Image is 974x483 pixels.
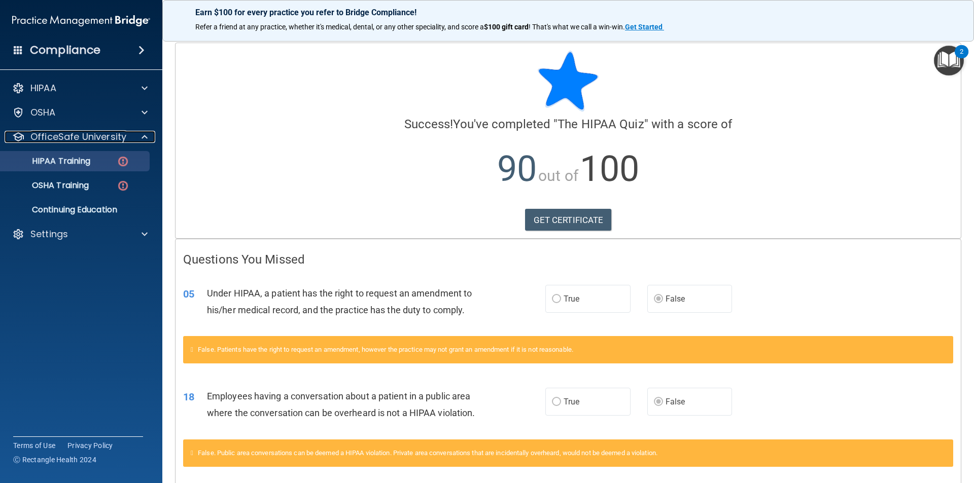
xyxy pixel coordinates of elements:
img: blue-star-rounded.9d042014.png [538,51,599,112]
p: HIPAA [30,82,56,94]
a: Get Started [625,23,664,31]
p: OSHA Training [7,180,89,191]
input: False [654,295,663,303]
p: Earn $100 for every practice you refer to Bridge Compliance! [195,8,941,17]
p: Settings [30,228,68,240]
span: Success! [404,117,454,131]
a: Privacy Policy [67,440,113,451]
span: out of [538,167,578,184]
img: danger-circle.6113f641.png [117,155,129,168]
strong: Get Started [625,23,663,31]
span: Employees having a conversation about a patient in a public area where the conversation can be ov... [207,391,475,418]
a: OSHA [12,106,148,119]
a: OfficeSafe University [12,131,148,143]
button: Open Resource Center, 2 new notifications [934,46,964,76]
p: OfficeSafe University [30,131,126,143]
h4: Compliance [30,43,100,57]
div: 2 [960,52,963,65]
a: GET CERTIFICATE [525,209,612,231]
a: Terms of Use [13,440,55,451]
p: OSHA [30,106,56,119]
input: True [552,398,561,406]
strong: $100 gift card [484,23,529,31]
span: False. Public area conversations can be deemed a HIPAA violation. Private area conversations that... [198,449,657,457]
a: HIPAA [12,82,148,94]
span: 18 [183,391,194,403]
span: Ⓒ Rectangle Health 2024 [13,455,96,465]
span: Refer a friend at any practice, whether it's medical, dental, or any other speciality, and score a [195,23,484,31]
h4: Questions You Missed [183,253,953,266]
span: False [666,294,685,304]
input: False [654,398,663,406]
span: Under HIPAA, a patient has the right to request an amendment to his/her medical record, and the p... [207,288,472,315]
span: False. Patients have the right to request an amendment, however the practice may not grant an ame... [198,346,573,353]
span: The HIPAA Quiz [558,117,644,131]
a: Settings [12,228,148,240]
img: danger-circle.6113f641.png [117,179,129,192]
span: True [564,294,579,304]
span: 05 [183,288,194,300]
span: ! That's what we call a win-win. [529,23,625,31]
span: True [564,397,579,406]
span: 90 [497,148,537,190]
h4: You've completed " " with a score of [183,118,953,131]
input: True [552,295,561,303]
p: HIPAA Training [7,156,90,166]
img: PMB logo [12,11,150,31]
span: False [666,397,685,406]
span: 100 [580,148,639,190]
p: Continuing Education [7,205,145,215]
